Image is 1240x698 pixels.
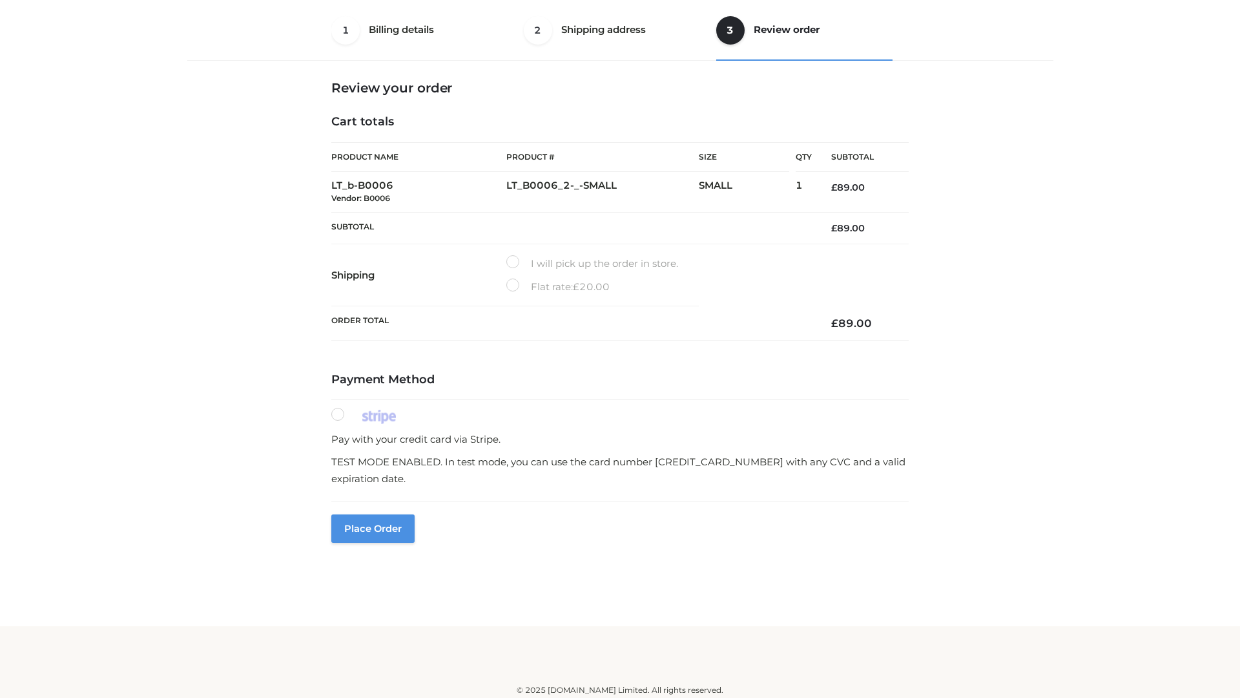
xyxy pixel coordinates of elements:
button: Place order [331,514,415,543]
th: Size [699,143,789,172]
h4: Cart totals [331,115,909,129]
bdi: 20.00 [573,280,610,293]
span: £ [573,280,579,293]
span: £ [831,222,837,234]
td: LT_b-B0006 [331,172,506,213]
label: I will pick up the order in store. [506,255,678,272]
span: £ [831,317,838,330]
th: Subtotal [331,212,812,244]
td: SMALL [699,172,796,213]
div: © 2025 [DOMAIN_NAME] Limited. All rights reserved. [192,684,1048,697]
th: Qty [796,142,812,172]
h3: Review your order [331,80,909,96]
bdi: 89.00 [831,222,865,234]
td: LT_B0006_2-_-SMALL [506,172,699,213]
th: Shipping [331,244,506,306]
th: Product Name [331,142,506,172]
p: TEST MODE ENABLED. In test mode, you can use the card number [CREDIT_CARD_NUMBER] with any CVC an... [331,454,909,487]
label: Flat rate: [506,279,610,295]
span: £ [831,182,837,193]
bdi: 89.00 [831,182,865,193]
p: Pay with your credit card via Stripe. [331,431,909,448]
h4: Payment Method [331,373,909,387]
th: Order Total [331,306,812,341]
bdi: 89.00 [831,317,872,330]
th: Subtotal [812,143,909,172]
small: Vendor: B0006 [331,193,390,203]
td: 1 [796,172,812,213]
th: Product # [506,142,699,172]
